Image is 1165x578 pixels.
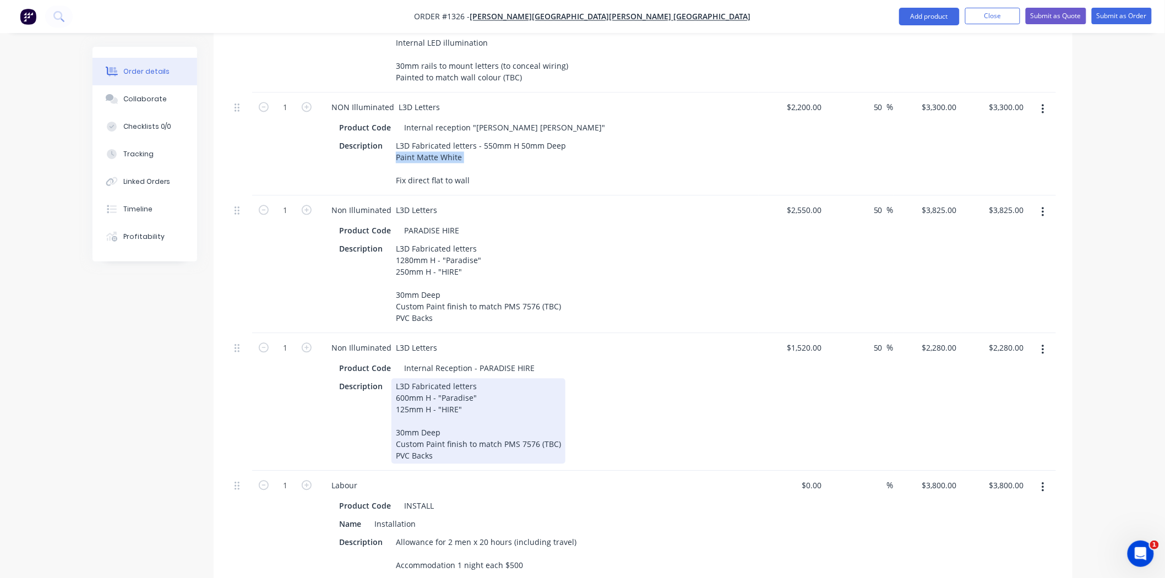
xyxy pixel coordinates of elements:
div: Product Code [335,222,395,238]
button: Linked Orders [92,168,197,195]
div: Internal Reception - PARADISE HIRE [400,360,539,376]
div: Collaborate [123,94,167,104]
div: Non Illuminated L3D Letters [323,202,446,218]
button: Tracking [92,140,197,168]
span: % [887,204,894,216]
div: NON Illuminated L3D Letters [323,99,449,115]
button: Checklists 0/0 [92,113,197,140]
div: Checklists 0/0 [123,122,172,132]
button: Add product [899,8,960,25]
div: Description [335,378,387,394]
button: Close [965,8,1020,24]
div: L3D Fabricated letters 600mm H - "Paradise" 125mm H - "HIRE" 30mm Deep Custom Paint finish to mat... [391,378,565,464]
iframe: Intercom live chat [1128,541,1154,567]
span: % [887,479,894,492]
div: Non Illuminated L3D Letters [323,340,446,356]
span: 1 [1150,541,1159,549]
div: Order details [123,67,170,77]
div: Tracking [123,149,154,159]
div: L3D Fabricated letters 1280mm H - "Paradise" 250mm H - "HIRE" 30mm Deep Custom Paint finish to ma... [391,241,565,326]
button: Profitability [92,223,197,250]
span: % [887,341,894,354]
div: Product Code [335,119,395,135]
img: Factory [20,8,36,25]
div: Description [335,138,387,154]
div: Labour [323,477,366,493]
div: Linked Orders [123,177,171,187]
div: Description [335,241,387,257]
button: Order details [92,58,197,85]
a: [PERSON_NAME][GEOGRAPHIC_DATA][PERSON_NAME] [GEOGRAPHIC_DATA] [470,12,751,22]
button: Collaborate [92,85,197,113]
div: Installation [370,516,420,532]
div: Profitability [123,232,165,242]
span: % [887,101,894,113]
div: Product Code [335,498,395,514]
button: Timeline [92,195,197,223]
button: Submit as Order [1092,8,1152,24]
div: Product Code [335,360,395,376]
button: Submit as Quote [1026,8,1086,24]
span: Order #1326 - [415,12,470,22]
div: Name [335,516,366,532]
div: Timeline [123,204,153,214]
div: Description [335,534,387,550]
div: Internal reception "[PERSON_NAME] [PERSON_NAME]" [400,119,609,135]
div: L3D Fabricated letters - 550mm H 50mm Deep Paint Matte White Fix direct flat to wall [391,138,573,188]
div: INSTALL [400,498,438,514]
div: PARADISE HIRE [400,222,464,238]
